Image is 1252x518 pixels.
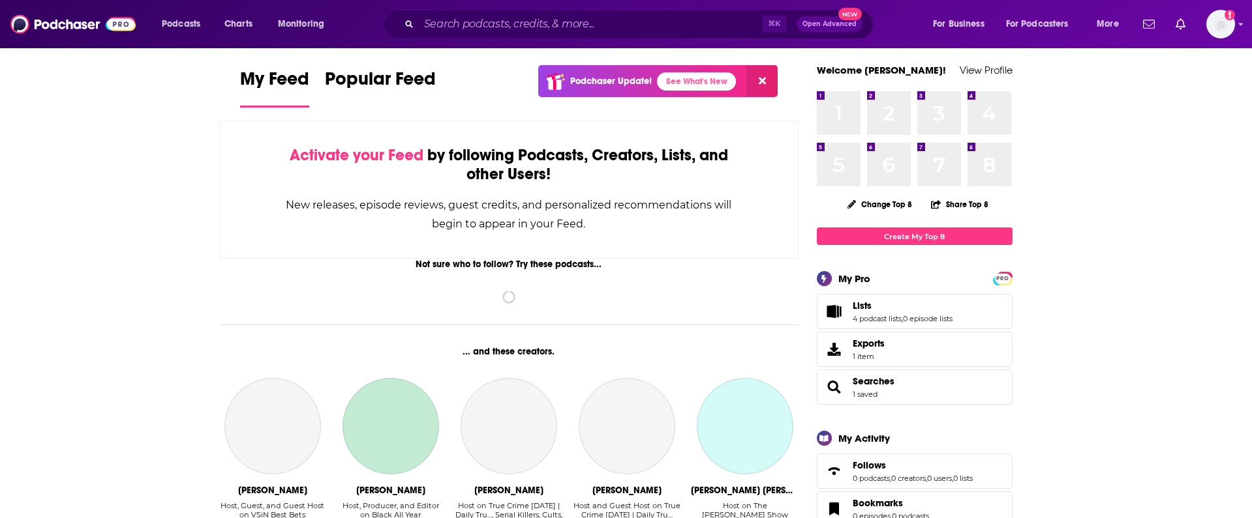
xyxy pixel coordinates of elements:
button: Share Top 8 [930,192,989,217]
a: Lists [821,302,847,321]
span: , [890,474,891,483]
span: Bookmarks [853,497,903,509]
button: Change Top 8 [840,196,921,212]
a: Steph Edusei [343,378,439,474]
span: Exports [853,338,885,349]
span: Exports [821,340,847,358]
button: open menu [153,14,217,35]
span: Activate your Feed [290,145,423,165]
a: Follows [853,459,973,471]
span: ⌘ K [762,16,786,33]
a: See What's New [657,72,736,91]
div: My Pro [838,272,870,285]
span: My Feed [240,68,309,98]
button: open menu [998,14,1088,35]
span: Popular Feed [325,68,436,98]
img: Podchaser - Follow, Share and Rate Podcasts [10,12,136,36]
a: Tony Brueski [579,378,675,474]
a: Searches [853,375,894,387]
span: Open Advanced [802,21,857,27]
span: Logged in as juliahaav [1206,10,1235,38]
a: Follows [821,462,847,480]
input: Search podcasts, credits, & more... [419,14,762,35]
a: 0 podcasts [853,474,890,483]
div: by following Podcasts, Creators, Lists, and other Users! [285,146,733,184]
a: Popular Feed [325,68,436,108]
a: Show notifications dropdown [1170,13,1191,35]
span: Charts [224,15,252,33]
span: Podcasts [162,15,200,33]
div: Steph Edusei [356,485,425,496]
a: John Calvin Batchelor [697,378,793,474]
a: Lists [853,300,953,311]
button: open menu [924,14,1001,35]
span: More [1097,15,1119,33]
div: Search podcasts, credits, & more... [395,9,886,39]
a: Wes Reynolds [224,378,321,474]
span: Lists [817,294,1013,329]
button: open menu [269,14,341,35]
img: User Profile [1206,10,1235,38]
div: Wes Reynolds [238,485,307,496]
span: Searches [817,369,1013,405]
a: 0 users [927,474,952,483]
a: My Feed [240,68,309,108]
span: PRO [995,274,1011,283]
a: 1 saved [853,390,878,399]
a: 0 episode lists [903,314,953,323]
span: , [952,474,953,483]
a: Charts [216,14,260,35]
span: Lists [853,300,872,311]
a: Create My Top 8 [817,227,1013,245]
div: Tony Brueski [592,485,662,496]
a: Show notifications dropdown [1138,13,1160,35]
span: , [902,314,903,323]
div: ... and these creators. [219,346,799,357]
button: open menu [1088,14,1135,35]
span: Follows [853,459,886,471]
div: John Calvin Batchelor [691,485,799,496]
a: PRO [995,273,1011,283]
div: My Activity [838,432,890,444]
a: Bookmarks [821,500,847,518]
span: For Podcasters [1006,15,1069,33]
svg: Add a profile image [1225,10,1235,20]
span: New [838,8,862,20]
a: Searches [821,378,847,396]
a: View Profile [960,64,1013,76]
p: Podchaser Update! [570,76,652,87]
div: Vanessa Richardson [474,485,543,496]
a: Vanessa Richardson [461,378,557,474]
div: New releases, episode reviews, guest credits, and personalized recommendations will begin to appe... [285,195,733,233]
a: Bookmarks [853,497,929,509]
a: Welcome [PERSON_NAME]! [817,64,946,76]
button: Open AdvancedNew [797,16,863,32]
div: Not sure who to follow? Try these podcasts... [219,259,799,270]
span: , [926,474,927,483]
span: Follows [817,453,1013,489]
a: 0 creators [891,474,926,483]
a: 4 podcast lists [853,314,902,323]
span: Monitoring [278,15,324,33]
a: 0 lists [953,474,973,483]
button: Show profile menu [1206,10,1235,38]
a: Exports [817,332,1013,367]
span: 1 item [853,352,885,361]
span: For Business [933,15,985,33]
